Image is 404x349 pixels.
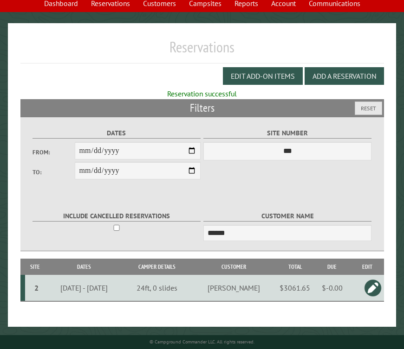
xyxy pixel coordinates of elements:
[20,99,384,117] h2: Filters
[223,67,303,85] button: Edit Add-on Items
[276,275,313,301] td: $3061.65
[33,148,74,157] label: From:
[33,211,201,222] label: Include Cancelled Reservations
[276,259,313,275] th: Total
[150,339,254,345] small: © Campground Commander LLC. All rights reserved.
[305,67,384,85] button: Add a Reservation
[203,211,371,222] label: Customer Name
[25,259,46,275] th: Site
[46,259,123,275] th: Dates
[191,275,276,301] td: [PERSON_NAME]
[29,283,44,292] div: 2
[123,275,191,301] td: 24ft, 0 slides
[203,128,371,139] label: Site Number
[20,38,384,63] h1: Reservations
[313,259,350,275] th: Due
[191,259,276,275] th: Customer
[313,275,350,301] td: $-0.00
[47,283,122,292] div: [DATE] - [DATE]
[123,259,191,275] th: Camper Details
[20,89,384,99] div: Reservation successful
[351,259,384,275] th: Edit
[355,102,382,115] button: Reset
[33,168,74,177] label: To:
[33,128,201,139] label: Dates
